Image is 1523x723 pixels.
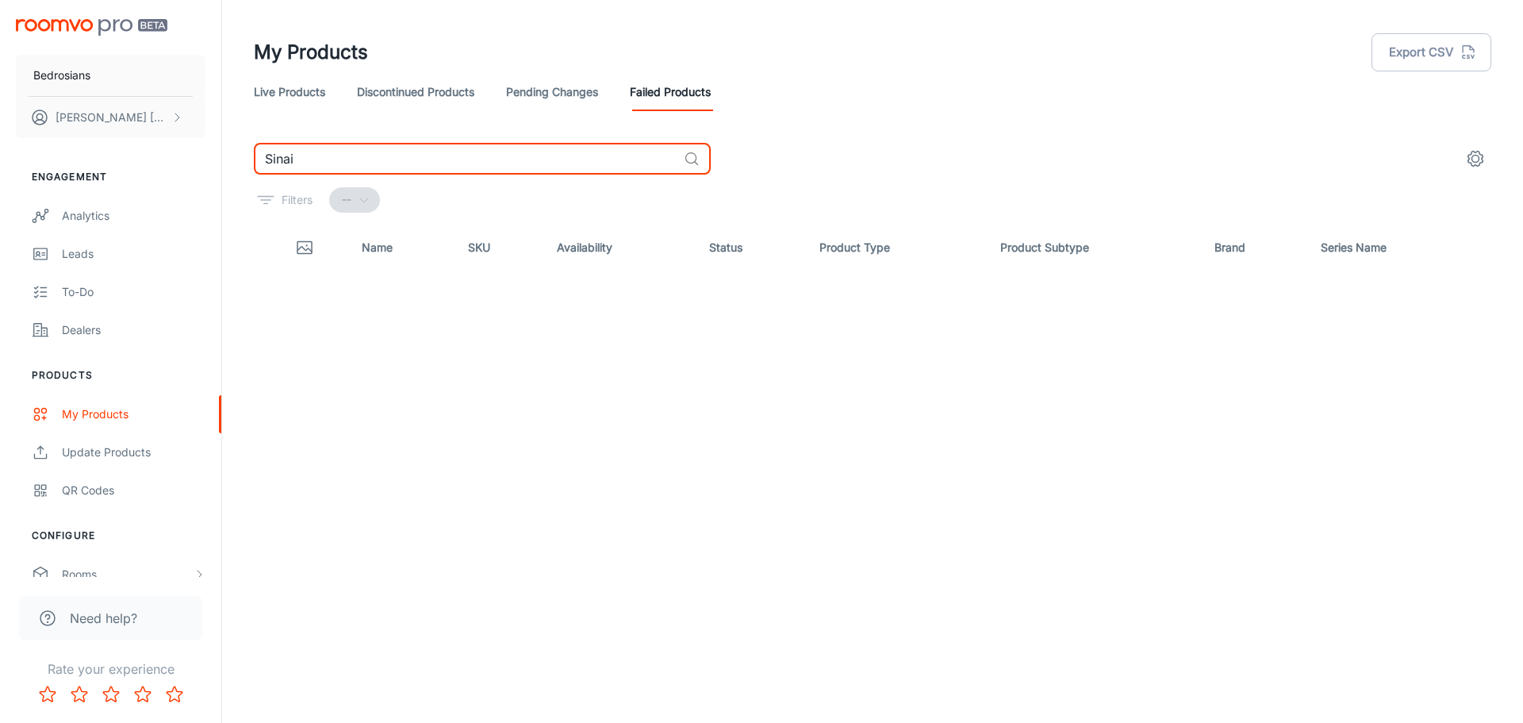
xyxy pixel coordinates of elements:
[1202,225,1307,270] th: Brand
[127,679,159,710] button: Rate 4 star
[455,225,545,270] th: SKU
[295,238,314,257] svg: Thumbnail
[33,67,90,84] p: Bedrosians
[13,660,209,679] p: Rate your experience
[62,482,205,499] div: QR Codes
[988,225,1203,270] th: Product Subtype
[254,73,325,111] a: Live Products
[506,73,598,111] a: Pending Changes
[1460,143,1491,175] button: settings
[62,245,205,263] div: Leads
[32,679,63,710] button: Rate 1 star
[95,679,127,710] button: Rate 3 star
[254,38,368,67] h1: My Products
[349,225,455,270] th: Name
[16,97,205,138] button: [PERSON_NAME] [PERSON_NAME]
[630,73,711,111] a: Failed Products
[62,207,205,225] div: Analytics
[62,321,205,339] div: Dealers
[1308,225,1491,270] th: Series Name
[62,406,205,423] div: My Products
[807,225,987,270] th: Product Type
[70,609,137,628] span: Need help?
[56,109,167,126] p: [PERSON_NAME] [PERSON_NAME]
[62,283,205,301] div: To-do
[16,19,167,36] img: Roomvo PRO Beta
[254,143,677,175] input: Search
[62,566,193,583] div: Rooms
[159,679,190,710] button: Rate 5 star
[357,73,474,111] a: Discontinued Products
[696,225,807,270] th: Status
[16,55,205,96] button: Bedrosians
[544,225,696,270] th: Availability
[62,444,205,461] div: Update Products
[1371,33,1491,71] button: Export CSV
[63,679,95,710] button: Rate 2 star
